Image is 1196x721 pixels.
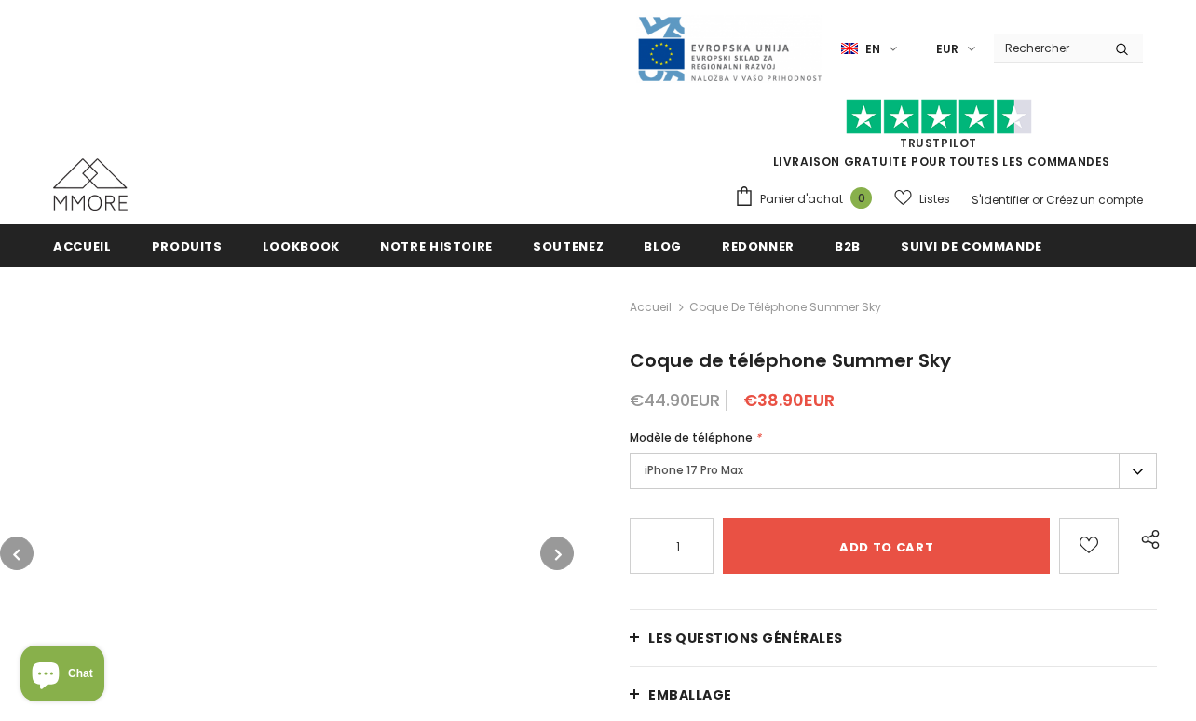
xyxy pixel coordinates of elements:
a: Suivi de commande [901,224,1042,266]
span: EMBALLAGE [648,686,732,704]
a: Notre histoire [380,224,493,266]
span: Blog [644,238,682,255]
a: TrustPilot [900,135,977,151]
span: €44.90EUR [630,388,720,412]
a: Accueil [53,224,112,266]
span: Redonner [722,238,795,255]
span: €38.90EUR [743,388,835,412]
a: Produits [152,224,223,266]
span: Les questions générales [648,629,843,647]
a: Accueil [630,296,672,319]
img: Javni Razpis [636,15,822,83]
input: Add to cart [723,518,1050,574]
a: Blog [644,224,682,266]
a: Listes [894,183,950,215]
span: Coque de téléphone Summer Sky [689,296,881,319]
span: soutenez [533,238,604,255]
span: en [865,40,880,59]
span: Lookbook [263,238,340,255]
img: Cas MMORE [53,158,128,211]
span: 0 [850,187,872,209]
span: or [1032,192,1043,208]
a: Javni Razpis [636,40,822,56]
span: Produits [152,238,223,255]
span: Notre histoire [380,238,493,255]
input: Search Site [994,34,1101,61]
a: Les questions générales [630,610,1157,666]
span: B2B [835,238,861,255]
span: Suivi de commande [901,238,1042,255]
span: Listes [919,190,950,209]
label: iPhone 17 Pro Max [630,453,1157,489]
a: Lookbook [263,224,340,266]
span: EUR [936,40,958,59]
img: Faites confiance aux étoiles pilotes [846,99,1032,135]
img: i-lang-1.png [841,41,858,57]
span: Accueil [53,238,112,255]
a: B2B [835,224,861,266]
a: Redonner [722,224,795,266]
a: soutenez [533,224,604,266]
a: Créez un compte [1046,192,1143,208]
span: Panier d'achat [760,190,843,209]
inbox-online-store-chat: Shopify online store chat [15,646,110,706]
span: Coque de téléphone Summer Sky [630,347,951,374]
span: Modèle de téléphone [630,429,753,445]
a: S'identifier [972,192,1029,208]
a: Panier d'achat 0 [734,185,881,213]
span: LIVRAISON GRATUITE POUR TOUTES LES COMMANDES [734,107,1143,170]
